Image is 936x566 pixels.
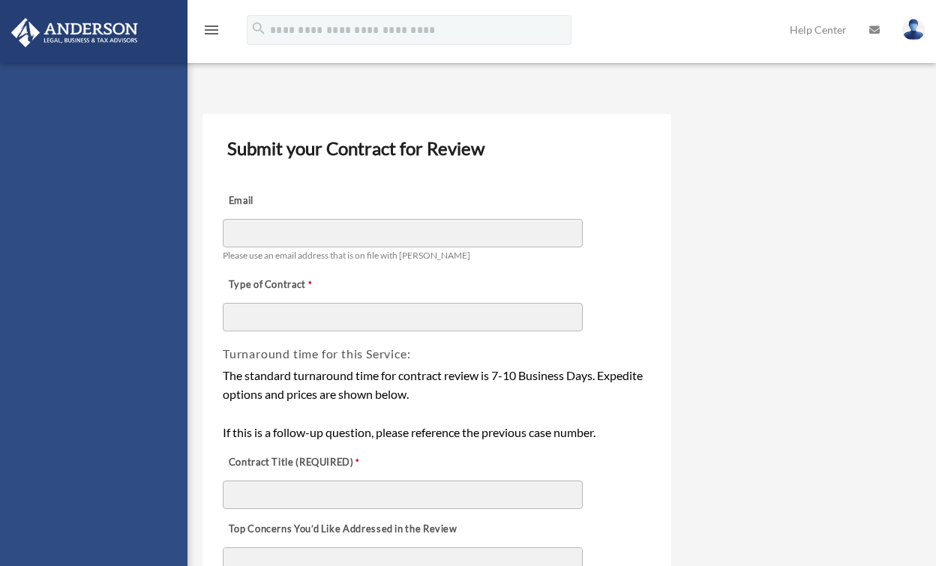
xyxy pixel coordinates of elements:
[250,20,267,37] i: search
[223,346,410,361] span: Turnaround time for this Service:
[223,453,373,474] label: Contract Title (REQUIRED)
[223,191,373,212] label: Email
[223,250,470,261] span: Please use an email address that is on file with [PERSON_NAME]
[202,26,220,39] a: menu
[223,275,373,296] label: Type of Contract
[223,366,651,442] div: The standard turnaround time for contract review is 7-10 Business Days. Expedite options and pric...
[221,133,652,164] h3: Submit your Contract for Review
[7,18,142,47] img: Anderson Advisors Platinum Portal
[223,520,461,541] label: Top Concerns You’d Like Addressed in the Review
[202,21,220,39] i: menu
[902,19,925,40] img: User Pic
